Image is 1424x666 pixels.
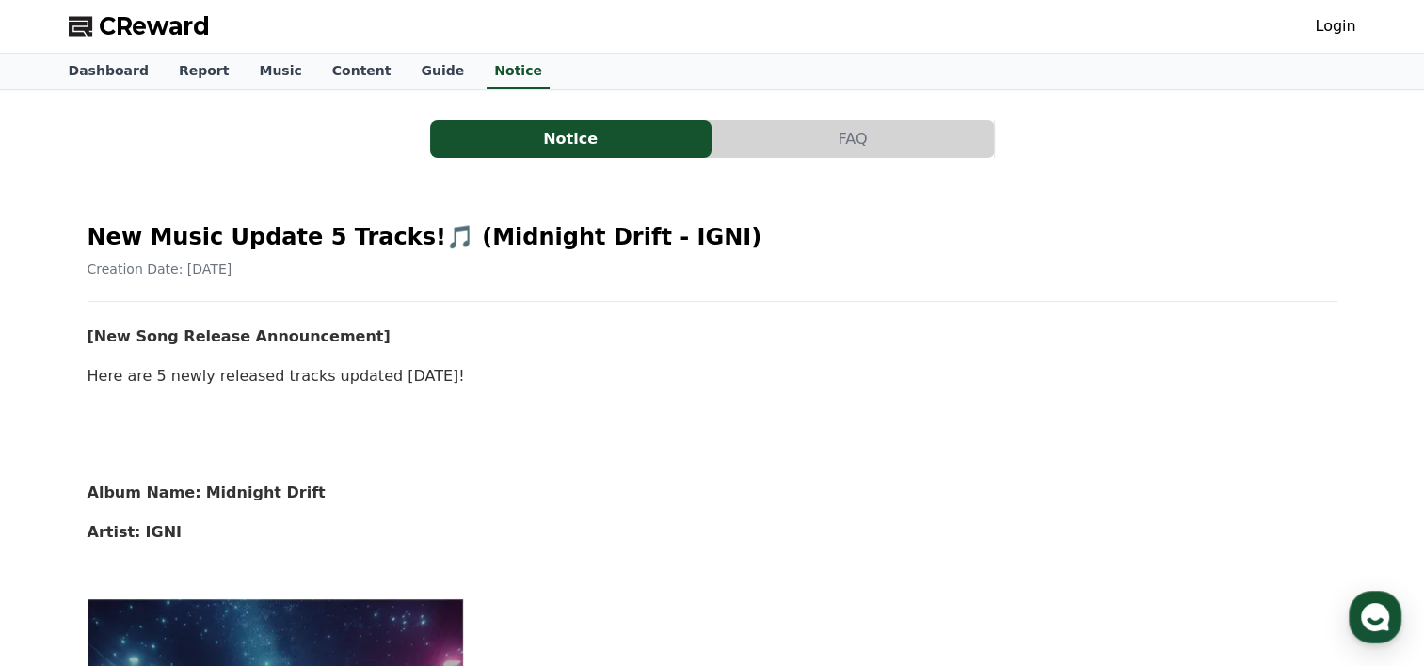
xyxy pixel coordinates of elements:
strong: Album Name: [88,484,201,501]
strong: IGNI [146,523,182,541]
a: Notice [487,54,550,89]
button: Notice [430,120,712,158]
a: CReward [69,11,210,41]
a: Content [317,54,407,89]
a: Login [1315,15,1355,38]
a: FAQ [712,120,995,158]
a: Dashboard [54,54,164,89]
span: Messages [156,539,212,554]
a: Report [164,54,245,89]
a: Music [244,54,316,89]
span: Settings [279,538,325,553]
span: CReward [99,11,210,41]
a: Settings [243,510,361,557]
strong: Midnight Drift [206,484,326,501]
span: Creation Date: [DATE] [88,262,232,277]
a: Messages [124,510,243,557]
strong: Artist: [88,523,141,541]
button: FAQ [712,120,994,158]
a: Guide [406,54,479,89]
strong: [New Song Release Announcement] [88,327,391,345]
a: Home [6,510,124,557]
h2: New Music Update 5 Tracks!🎵 (Midnight Drift - IGNI) [88,222,1337,252]
p: Here are 5 newly released tracks updated [DATE]! [88,364,1337,388]
span: Home [48,538,81,553]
